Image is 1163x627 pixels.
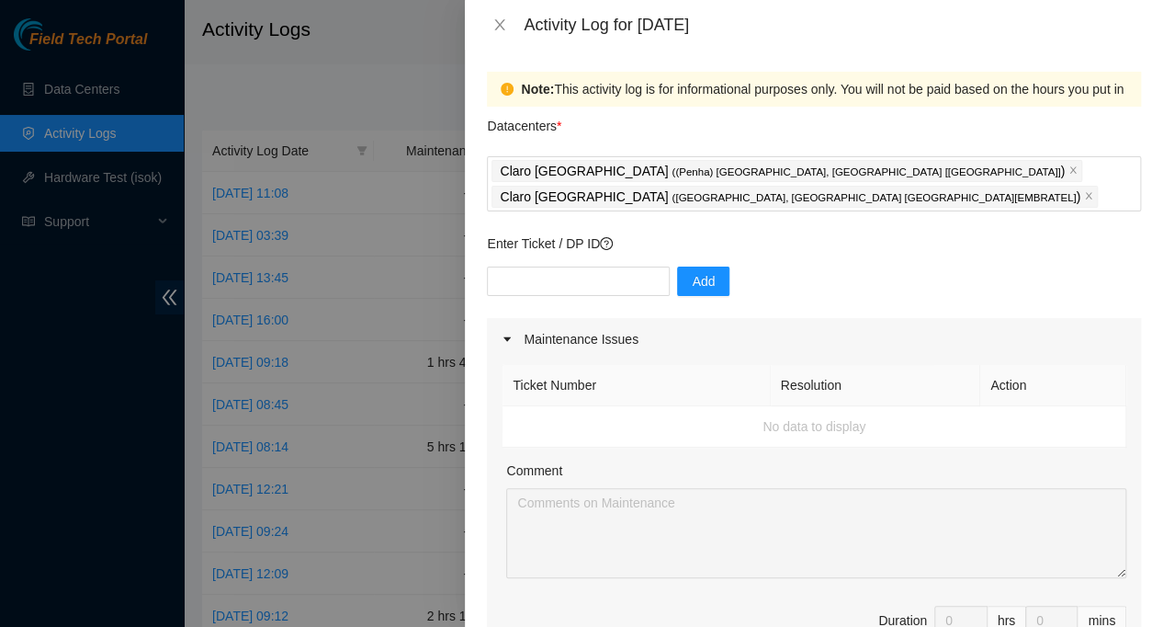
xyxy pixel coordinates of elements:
[677,267,729,296] button: Add
[600,237,613,250] span: question-circle
[487,17,513,34] button: Close
[502,365,770,406] th: Ticket Number
[1068,165,1078,177] span: close
[502,406,1126,448] td: No data to display
[487,107,561,136] p: Datacenters
[502,334,513,345] span: caret-right
[672,166,1060,177] span: ( (Penha) [GEOGRAPHIC_DATA], [GEOGRAPHIC_DATA] [[GEOGRAPHIC_DATA]]
[980,365,1126,406] th: Action
[492,17,507,32] span: close
[506,488,1126,578] textarea: Comment
[692,271,715,291] span: Add
[506,461,562,481] label: Comment
[487,318,1141,360] div: Maintenance Issues
[672,192,1076,203] span: ( [GEOGRAPHIC_DATA], [GEOGRAPHIC_DATA] [GEOGRAPHIC_DATA][EMBRATEL]
[521,79,554,99] strong: Note:
[501,83,514,96] span: exclamation-circle
[524,15,1141,35] div: Activity Log for [DATE]
[771,365,981,406] th: Resolution
[500,187,1080,208] p: Claro [GEOGRAPHIC_DATA] )
[487,234,1141,254] p: Enter Ticket / DP ID
[500,161,1065,182] p: Claro [GEOGRAPHIC_DATA] )
[1084,191,1093,202] span: close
